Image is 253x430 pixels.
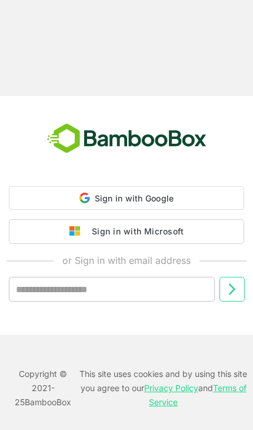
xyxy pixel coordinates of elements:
img: bamboobox [41,120,213,158]
span: Sign in with Google [95,193,174,203]
button: Sign in with Microsoft [9,219,244,244]
div: Sign in with Google [9,186,244,210]
a: Privacy Policy [144,383,198,393]
p: Copyright © 2021- 25 BambooBox [12,367,75,409]
p: or Sign in with email address [62,253,191,267]
p: This site uses cookies and by using this site you agree to our and [75,367,252,409]
div: Sign in with Microsoft [86,224,184,239]
img: google [69,226,86,237]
